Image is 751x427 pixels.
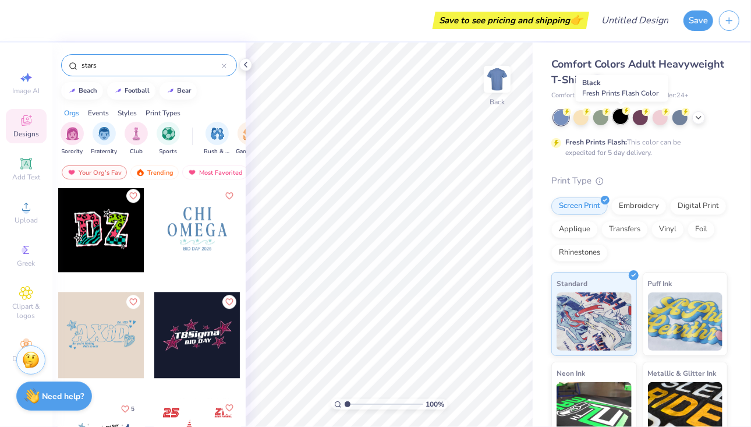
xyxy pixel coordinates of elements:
div: Your Org's Fav [62,165,127,179]
div: Events [88,108,109,118]
div: beach [79,87,98,94]
div: Orgs [64,108,79,118]
img: Sorority Image [66,127,79,140]
span: Metallic & Glitter Ink [648,367,717,379]
div: Print Types [146,108,180,118]
button: filter button [91,122,118,156]
img: Fraternity Image [98,127,111,140]
button: Like [126,295,140,309]
span: Sorority [62,147,83,156]
span: 100 % [426,399,445,410]
span: Puff Ink [648,277,672,290]
span: Comfort Colors Adult Heavyweight T-Shirt [551,57,724,87]
div: filter for Fraternity [91,122,118,156]
img: Back [486,68,509,91]
img: Club Image [130,127,143,140]
span: Greek [17,259,36,268]
img: trend_line.gif [166,87,175,94]
button: filter button [204,122,231,156]
img: Sports Image [162,127,175,140]
div: Transfers [601,221,648,238]
span: Sports [160,147,178,156]
button: filter button [61,122,84,156]
span: Rush & Bid [204,147,231,156]
div: filter for Sorority [61,122,84,156]
button: beach [61,82,103,100]
div: Print Type [551,174,728,188]
img: trending.gif [136,168,145,177]
span: 5 [131,406,134,412]
div: Trending [130,165,179,179]
span: Image AI [13,86,40,96]
span: Decorate [12,354,40,364]
div: Digital Print [670,197,727,215]
button: Save [683,10,713,31]
div: Save to see pricing and shipping [435,12,586,29]
div: filter for Game Day [236,122,263,156]
img: Game Day Image [243,127,256,140]
span: Clipart & logos [6,302,47,320]
div: This color can be expedited for 5 day delivery. [565,137,709,158]
span: Neon Ink [557,367,585,379]
div: filter for Rush & Bid [204,122,231,156]
button: Like [222,401,236,415]
div: filter for Club [125,122,148,156]
span: Upload [15,216,38,225]
button: Like [222,295,236,309]
span: Game Day [236,147,263,156]
span: Standard [557,277,587,290]
strong: Need help? [42,391,84,402]
button: bear [160,82,197,100]
div: Screen Print [551,197,608,215]
div: bear [178,87,192,94]
img: most_fav.gif [187,168,197,177]
input: Try "Alpha" [80,59,222,71]
span: Fresh Prints Flash Color [582,89,658,98]
div: Vinyl [651,221,684,238]
button: filter button [125,122,148,156]
div: Black [576,75,668,101]
div: Styles [118,108,137,118]
div: filter for Sports [157,122,180,156]
span: Club [130,147,143,156]
img: Puff Ink [648,292,723,351]
div: Applique [551,221,598,238]
img: trend_line.gif [114,87,123,94]
img: Standard [557,292,632,351]
div: Most Favorited [182,165,248,179]
span: Comfort Colors [551,91,594,101]
img: most_fav.gif [67,168,76,177]
div: Foil [688,221,715,238]
button: football [107,82,155,100]
button: Like [116,401,140,417]
div: Embroidery [611,197,667,215]
button: filter button [236,122,263,156]
div: Rhinestones [551,244,608,262]
img: trend_line.gif [68,87,77,94]
span: Add Text [12,172,40,182]
div: Back [490,97,505,107]
button: filter button [157,122,180,156]
span: 👉 [570,13,583,27]
button: Like [126,189,140,203]
div: football [125,87,150,94]
button: Like [222,189,236,203]
input: Untitled Design [592,9,678,32]
img: Rush & Bid Image [211,127,224,140]
strong: Fresh Prints Flash: [565,137,627,147]
span: Designs [13,129,39,139]
span: Fraternity [91,147,118,156]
